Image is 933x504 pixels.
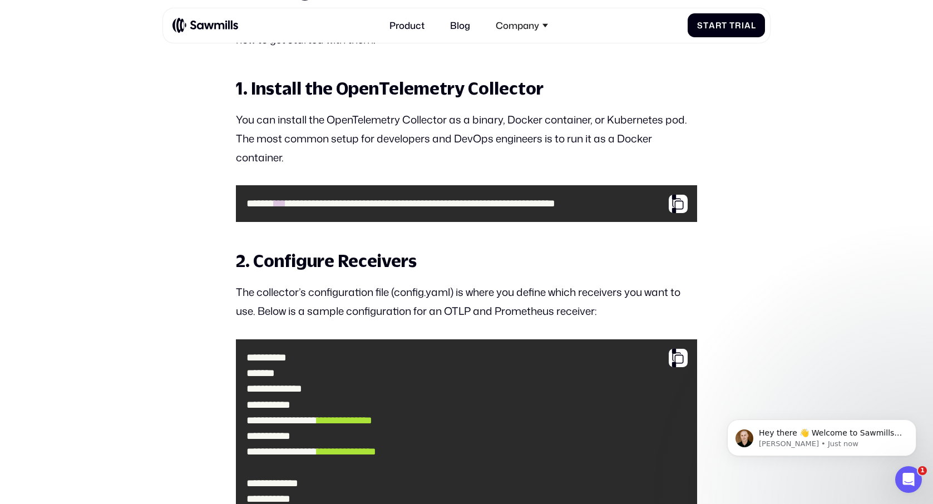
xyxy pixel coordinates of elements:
span: S [697,21,703,31]
p: The collector’s configuration file (config.yaml) is where you define which receivers you want to ... [236,283,697,320]
span: l [751,21,756,31]
a: Blog [443,13,477,38]
a: StartTrial [688,13,765,37]
span: t [703,21,709,31]
iframe: Intercom live chat [895,466,922,493]
span: 1 [918,466,927,475]
span: i [742,21,744,31]
span: t [722,21,727,31]
a: Product [382,13,431,38]
p: You can install the OpenTelemetry Collector as a binary, Docker container, or Kubernetes pod. The... [236,110,697,167]
span: T [729,21,735,31]
span: r [735,21,742,31]
span: a [709,21,715,31]
span: a [744,21,751,31]
span: r [715,21,722,31]
div: Company [496,20,539,31]
div: Company [489,13,555,38]
strong: 2. Configure Receivers [236,251,417,270]
iframe: Intercom notifications message [710,396,933,474]
strong: 1. Install the OpenTelemetry Collector [236,78,544,98]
